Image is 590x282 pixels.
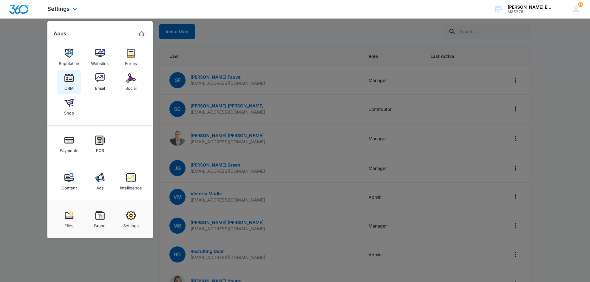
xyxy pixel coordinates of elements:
a: Brand [88,208,112,231]
div: Email [95,83,105,91]
a: Email [88,70,112,94]
a: Content [57,170,81,193]
h2: Apps [54,31,66,37]
div: notifications count [578,2,583,7]
div: POS [96,145,104,153]
div: Websites [91,58,109,66]
div: CRM [64,83,74,91]
div: Ads [96,182,104,190]
a: Settings [119,208,143,231]
div: Brand [94,220,106,228]
a: CRM [57,70,81,94]
a: POS [88,132,112,156]
a: Payments [57,132,81,156]
div: Intelligence [120,182,142,190]
div: Forms [125,58,137,66]
a: Websites [88,46,112,69]
a: Social [119,70,143,94]
a: Files [57,208,81,231]
span: Settings [47,6,70,12]
a: Intelligence [119,170,143,193]
div: Shop [64,107,74,115]
div: account id [508,10,553,14]
a: Reputation [57,46,81,69]
div: account name [508,5,553,10]
div: Files [64,220,73,228]
a: Marketing 360® Dashboard [137,29,146,39]
div: Payments [60,145,78,153]
div: Content [61,182,77,190]
div: Reputation [59,58,79,66]
a: Shop [57,95,81,119]
span: 45 [578,2,583,7]
a: Ads [88,170,112,193]
div: Settings [123,220,139,228]
a: Forms [119,46,143,69]
div: Social [125,83,137,91]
